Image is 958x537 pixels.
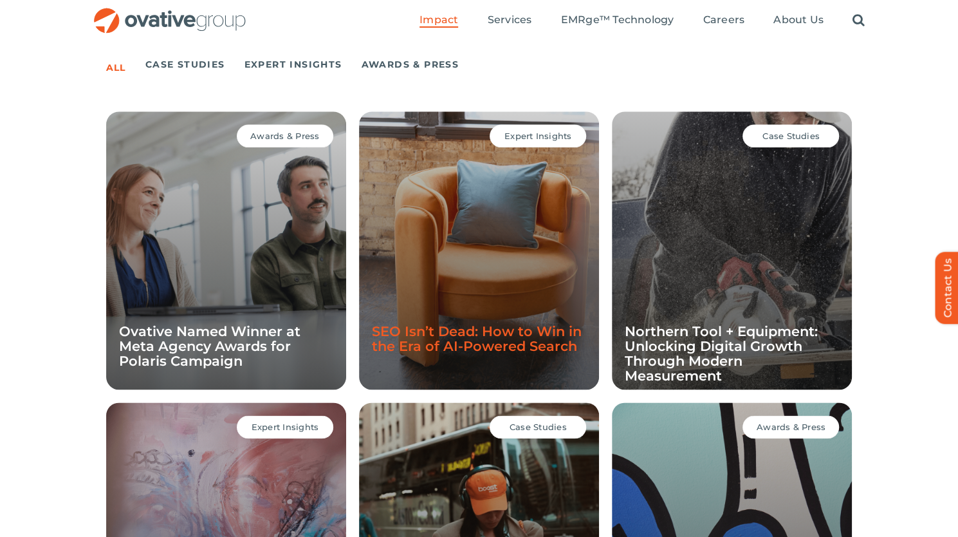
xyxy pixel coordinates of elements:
[852,14,865,28] a: Search
[487,14,531,26] span: Services
[487,14,531,28] a: Services
[703,14,744,28] a: Careers
[560,14,674,26] span: EMRge™ Technology
[773,14,824,26] span: About Us
[145,55,225,73] a: Case Studies
[106,59,126,77] a: All
[773,14,824,28] a: About Us
[419,14,458,28] a: Impact
[703,14,744,26] span: Careers
[419,14,458,26] span: Impact
[244,55,342,73] a: Expert Insights
[106,53,852,76] ul: Post Filters
[625,323,818,384] a: Northern Tool + Equipment: Unlocking Digital Growth Through Modern Measurement
[560,14,674,28] a: EMRge™ Technology
[119,323,300,369] a: Ovative Named Winner at Meta Agency Awards for Polaris Campaign
[362,55,459,73] a: Awards & Press
[372,323,582,354] a: SEO Isn’t Dead: How to Win in the Era of AI-Powered Search
[93,6,247,19] a: OG_Full_horizontal_RGB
